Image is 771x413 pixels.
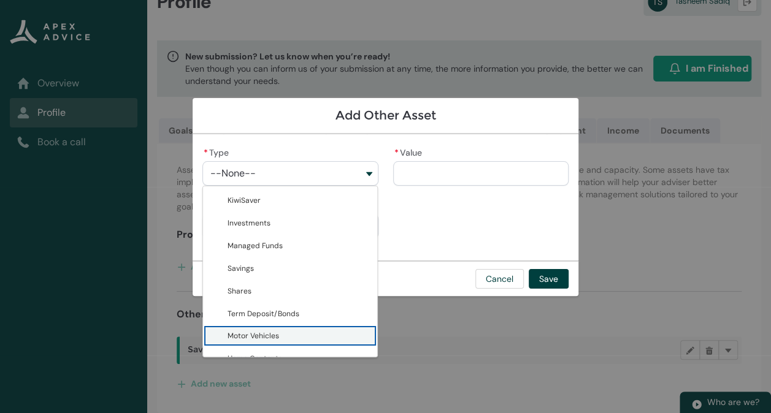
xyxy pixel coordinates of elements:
abbr: required [204,147,208,158]
span: --None-- [210,168,256,179]
label: Value [393,144,427,159]
span: Managed Funds [228,240,283,252]
button: Cancel [475,269,524,289]
button: Type [202,161,378,186]
button: Save [529,269,569,289]
span: Investments [228,217,270,229]
abbr: required [394,147,399,158]
label: Type [202,144,234,159]
h1: Add Other Asset [202,108,569,123]
div: Type [202,186,378,357]
span: KiwiSaver [228,194,261,206]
